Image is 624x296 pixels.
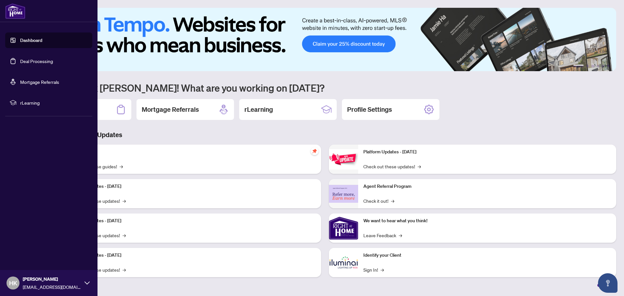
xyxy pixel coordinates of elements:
img: Slide 0 [34,8,616,71]
span: [PERSON_NAME] [23,276,81,283]
button: 4 [597,65,599,67]
button: 2 [586,65,589,67]
span: → [120,163,123,170]
span: [EMAIL_ADDRESS][DOMAIN_NAME] [23,283,81,290]
a: Mortgage Referrals [20,79,59,85]
a: Dashboard [20,37,42,43]
a: Check it out!→ [363,197,394,204]
button: 1 [573,65,584,67]
span: pushpin [311,147,318,155]
span: → [418,163,421,170]
a: Deal Processing [20,58,53,64]
p: Self-Help [68,148,316,156]
p: Platform Updates - [DATE] [363,148,611,156]
button: 6 [607,65,610,67]
h2: Mortgage Referrals [142,105,199,114]
span: → [123,232,126,239]
h2: Profile Settings [347,105,392,114]
span: → [381,266,384,273]
p: Platform Updates - [DATE] [68,217,316,225]
img: Platform Updates - June 23, 2025 [329,149,358,170]
a: Leave Feedback→ [363,232,402,239]
p: Agent Referral Program [363,183,611,190]
span: → [123,197,126,204]
span: HK [9,278,17,288]
a: Sign In!→ [363,266,384,273]
h3: Brokerage & Industry Updates [34,130,616,139]
img: Identify your Client [329,248,358,277]
img: We want to hear what you think! [329,213,358,243]
p: Platform Updates - [DATE] [68,183,316,190]
span: → [391,197,394,204]
span: → [123,266,126,273]
p: Identify your Client [363,252,611,259]
button: Open asap [598,273,617,293]
a: Check out these updates!→ [363,163,421,170]
p: Platform Updates - [DATE] [68,252,316,259]
h1: Welcome back [PERSON_NAME]! What are you working on [DATE]? [34,82,616,94]
h2: rLearning [244,105,273,114]
p: We want to hear what you think! [363,217,611,225]
button: 5 [602,65,604,67]
span: rLearning [20,99,88,106]
span: → [399,232,402,239]
button: 3 [591,65,594,67]
img: logo [5,3,25,19]
img: Agent Referral Program [329,185,358,203]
